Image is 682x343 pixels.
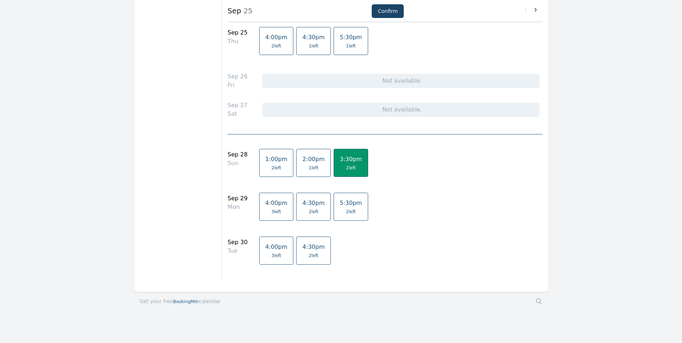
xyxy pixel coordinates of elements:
span: 2:00pm [302,156,325,163]
span: 3 left [271,209,281,215]
span: 4:30pm [302,243,325,250]
span: 2 left [346,209,356,215]
span: 25 [241,6,253,15]
div: Sat [228,110,248,118]
span: 4:30pm [302,34,325,41]
div: Tue [228,247,248,255]
span: 5:30pm [340,34,362,41]
div: Sep 27 [228,101,248,110]
span: 5:30pm [340,200,362,206]
span: 2 left [309,209,319,215]
span: 2 left [309,253,319,259]
span: 4:00pm [265,34,288,41]
button: Confirm [372,4,404,18]
div: Sun [228,159,248,168]
span: 4:00pm [265,200,288,206]
div: Mon [228,203,248,211]
div: Sep 26 [228,72,248,81]
div: Not available. [262,102,540,117]
span: 3 left [271,253,281,259]
div: Sep 25 [228,28,248,37]
div: Thu [228,37,248,46]
span: 3:30pm [340,156,362,163]
span: 1 left [309,43,319,49]
span: 4:00pm [265,243,288,250]
span: 1 left [346,43,356,49]
span: 2 left [271,165,281,171]
span: BookingMitr [173,299,199,304]
a: Get your freeBookingMitrcalendar [140,298,221,305]
span: 1:00pm [265,156,288,163]
div: Sep 30 [228,238,248,247]
span: 4:30pm [302,200,325,206]
div: Not available. [262,74,540,88]
div: Sep 29 [228,194,248,203]
span: 2 left [346,165,356,171]
div: Sep 28 [228,150,248,159]
strong: Sep [228,6,241,15]
div: Fri [228,81,248,90]
span: 2 left [271,43,281,49]
span: 1 left [309,165,319,171]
